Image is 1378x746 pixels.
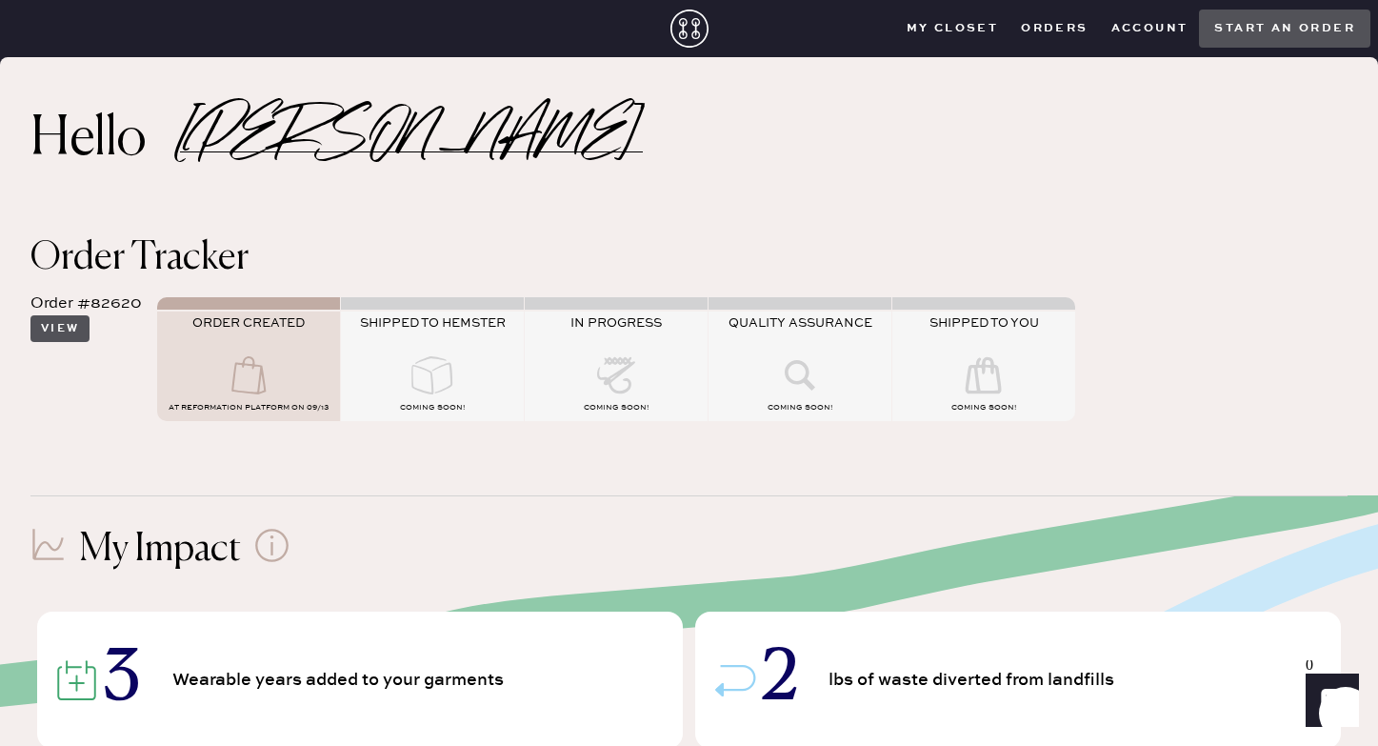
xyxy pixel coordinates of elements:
button: View [30,315,90,342]
h1: My Impact [79,527,241,573]
span: COMING SOON! [584,403,649,413]
span: SHIPPED TO HEMSTER [360,315,506,331]
span: 3 [104,647,140,714]
button: My Closet [895,14,1010,43]
span: ORDER CREATED [192,315,305,331]
button: Orders [1009,14,1099,43]
span: AT Reformation Platform on 09/13 [169,403,329,413]
span: 2 [763,647,797,714]
span: Wearable years added to your garments [172,672,510,689]
h2: [PERSON_NAME] [180,128,643,152]
button: Account [1100,14,1200,43]
span: COMING SOON! [951,403,1016,413]
span: QUALITY ASSURANCE [729,315,872,331]
span: Order Tracker [30,239,249,277]
button: Start an order [1199,10,1370,48]
div: Order #82620 [30,292,142,315]
span: COMING SOON! [400,403,465,413]
span: COMING SOON! [768,403,832,413]
span: IN PROGRESS [570,315,662,331]
iframe: Front Chat [1288,660,1369,742]
span: lbs of waste diverted from landfills [829,672,1121,689]
h2: Hello [30,117,180,163]
span: SHIPPED TO YOU [929,315,1039,331]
